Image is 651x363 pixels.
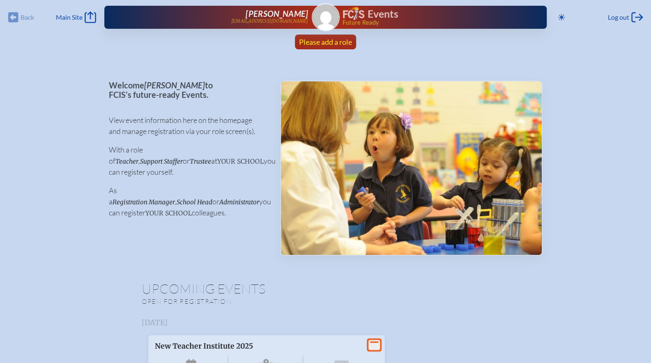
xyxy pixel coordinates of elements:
p: View event information here on the homepage and manage registration via your role screen(s). [109,115,267,137]
a: [PERSON_NAME][EMAIL_ADDRESS][DOMAIN_NAME] [131,9,308,25]
p: Welcome to FCIS’s future-ready Events. [109,81,267,99]
p: [EMAIL_ADDRESS][DOMAIN_NAME] [231,18,308,24]
span: Trustee [190,157,211,165]
p: New Teacher Institute 2025 [155,342,362,351]
span: your school [145,209,192,217]
span: Future Ready [342,20,520,25]
div: FCIS Events — Future ready [343,7,520,25]
span: [PERSON_NAME] [246,9,308,18]
span: School Head [177,198,212,206]
span: Support Staffer [140,157,183,165]
img: Gravatar [313,4,339,30]
h3: [DATE] [142,319,510,327]
a: Please add a role [296,35,355,49]
p: Open for registration [142,297,359,305]
span: Teacher [115,157,138,165]
a: Gravatar [312,3,340,31]
span: Please add a role [299,37,352,46]
h1: Upcoming Events [142,282,510,295]
span: Main Site [56,13,83,21]
span: Registration Manager [113,198,175,206]
p: As a , or you can register colleagues. [109,185,267,218]
span: your school [217,157,264,165]
img: Events [281,81,542,255]
span: Log out [608,13,629,21]
p: With a role of , or at you can register yourself. [109,144,267,178]
span: [PERSON_NAME] [144,80,205,90]
a: Main Site [56,12,96,23]
span: Administrator [219,198,259,206]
